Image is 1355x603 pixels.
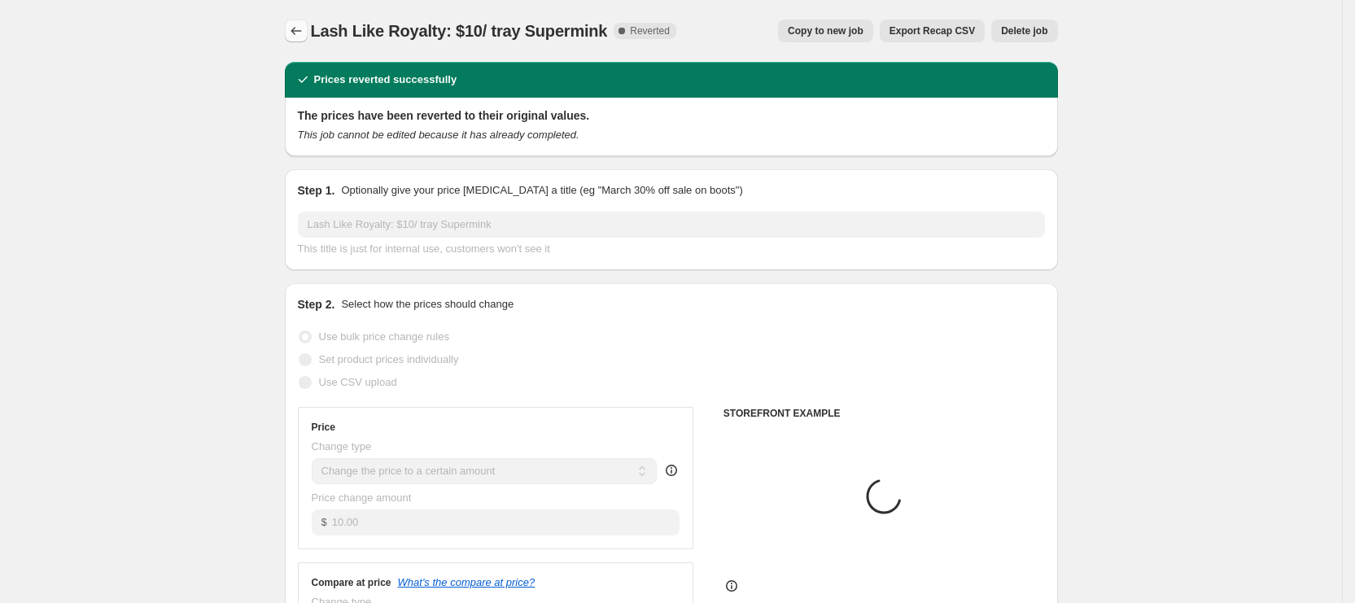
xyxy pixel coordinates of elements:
[312,421,335,434] h3: Price
[332,509,680,535] input: 80.00
[889,24,975,37] span: Export Recap CSV
[319,376,397,388] span: Use CSV upload
[991,20,1057,42] button: Delete job
[319,330,449,343] span: Use bulk price change rules
[285,20,308,42] button: Price change jobs
[663,462,680,478] div: help
[312,492,412,504] span: Price change amount
[880,20,985,42] button: Export Recap CSV
[298,182,335,199] h2: Step 1.
[630,24,670,37] span: Reverted
[778,20,873,42] button: Copy to new job
[398,576,535,588] button: What's the compare at price?
[312,576,391,589] h3: Compare at price
[341,182,742,199] p: Optionally give your price [MEDICAL_DATA] a title (eg "March 30% off sale on boots")
[1001,24,1047,37] span: Delete job
[311,22,608,40] span: Lash Like Royalty: $10/ tray Supermink
[298,243,550,255] span: This title is just for internal use, customers won't see it
[298,212,1045,238] input: 30% off holiday sale
[298,296,335,312] h2: Step 2.
[298,129,579,141] i: This job cannot be edited because it has already completed.
[723,407,1045,420] h6: STOREFRONT EXAMPLE
[298,107,1045,124] h2: The prices have been reverted to their original values.
[314,72,457,88] h2: Prices reverted successfully
[788,24,863,37] span: Copy to new job
[312,440,372,452] span: Change type
[341,296,514,312] p: Select how the prices should change
[319,353,459,365] span: Set product prices individually
[321,516,327,528] span: $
